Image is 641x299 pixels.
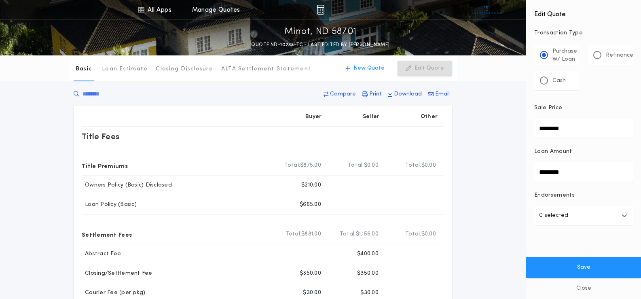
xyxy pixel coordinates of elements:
[348,161,364,170] b: Total:
[305,113,322,121] p: Buyer
[526,278,641,299] button: Close
[301,230,321,238] span: $881.00
[102,65,148,73] p: Loan Estimate
[286,230,302,238] b: Total:
[363,113,380,121] p: Seller
[472,6,502,14] img: vs-icon
[421,230,436,238] span: $0.00
[300,269,321,278] p: $350.00
[552,77,566,85] p: Cash
[284,161,300,170] b: Total:
[364,161,379,170] span: $0.00
[301,181,321,189] p: $210.00
[425,87,452,102] button: Email
[82,269,152,278] p: Closing/Settlement Fee
[534,191,633,199] p: Endorsements
[398,61,452,76] button: Edit Quote
[360,289,379,297] p: $30.00
[435,90,450,98] p: Email
[221,65,311,73] p: ALTA Settlement Statement
[421,161,436,170] span: $0.00
[82,159,128,172] p: Title Premiums
[353,64,385,72] p: New Quote
[251,41,389,49] p: QUOTE ND-10233-TC - LAST EDITED BY [PERSON_NAME]
[405,161,421,170] b: Total:
[394,90,422,98] p: Download
[82,181,172,189] p: Owners Policy (Basic) Disclosed
[534,5,633,19] h4: Edit Quote
[337,61,393,76] button: New Quote
[534,119,633,138] input: Sale Price
[303,289,321,297] p: $30.00
[82,228,132,241] p: Settlement Fees
[317,5,324,15] img: img
[82,130,120,143] p: Title Fees
[534,162,633,182] input: Loan Amount
[534,148,572,156] p: Loan Amount
[360,87,384,102] button: Print
[421,113,438,121] p: Other
[539,211,568,221] p: 0 selected
[300,161,321,170] span: $875.00
[156,65,213,73] p: Closing Disclosure
[82,250,121,258] p: Abstract Fee
[534,206,633,225] button: 0 selected
[82,201,137,209] p: Loan Policy (Basic)
[357,269,379,278] p: $350.00
[405,230,421,238] b: Total:
[321,87,358,102] button: Compare
[340,230,356,238] b: Total:
[534,104,562,112] p: Sale Price
[356,230,379,238] span: $1,156.00
[415,64,444,72] p: Edit Quote
[330,90,356,98] p: Compare
[385,87,424,102] button: Download
[284,25,357,38] p: Minot, ND 58701
[526,257,641,278] button: Save
[552,47,577,64] p: Purchase W/ Loan
[76,65,92,73] p: Basic
[606,51,633,59] p: Refinance
[82,289,145,297] p: Courier Fee (per pkg)
[534,29,633,37] p: Transaction Type
[300,201,321,209] p: $665.00
[357,250,379,258] p: $400.00
[369,90,382,98] p: Print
